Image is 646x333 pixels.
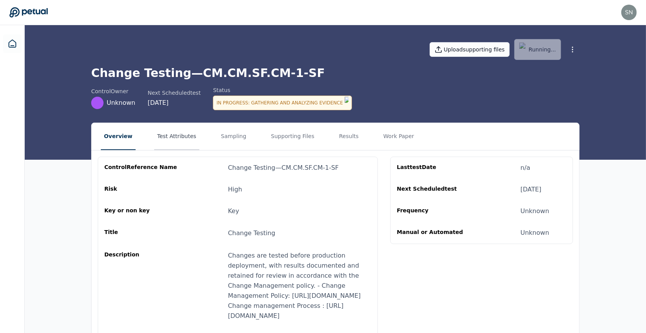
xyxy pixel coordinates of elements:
[228,229,275,237] span: Change Testing
[519,43,527,56] img: Logo
[104,185,178,194] div: Risk
[228,185,242,194] div: High
[397,207,471,216] div: Frequency
[104,251,178,321] div: Description
[92,123,579,150] nav: Tabs
[397,228,471,237] div: Manual or Automated
[148,98,201,108] div: [DATE]
[397,163,471,172] div: Last test Date
[520,228,549,237] div: Unknown
[107,98,135,108] span: Unknown
[213,96,352,110] div: In Progress : Gathering and Analyzing Evidence
[520,163,530,172] div: n/a
[380,123,417,150] button: Work Paper
[9,7,48,18] a: Go to Dashboard
[566,43,580,56] button: More Options
[91,66,580,80] h1: Change Testing — CM.CM.SF.CM-1-SF
[228,251,371,321] div: Changes are tested before production deployment, with results documented and retained for review ...
[213,86,352,94] div: Status
[430,42,510,57] button: Uploadsupporting files
[3,34,22,53] a: Dashboard
[397,185,471,194] div: Next Scheduled test
[514,39,561,60] button: Running...
[218,123,250,150] button: Sampling
[148,89,201,97] div: Next Scheduled test
[104,207,178,216] div: Key or non key
[345,97,348,109] img: Logo
[104,163,178,172] div: control Reference Name
[101,123,136,150] button: Overview
[520,207,549,216] div: Unknown
[336,123,362,150] button: Results
[268,123,317,150] button: Supporting Files
[154,123,199,150] button: Test Attributes
[91,87,135,95] div: control Owner
[228,163,339,172] div: Change Testing — CM.CM.SF.CM-1-SF
[104,228,178,238] div: Title
[228,207,239,216] div: Key
[621,5,637,20] img: snir+arm@petual.ai
[520,185,541,194] div: [DATE]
